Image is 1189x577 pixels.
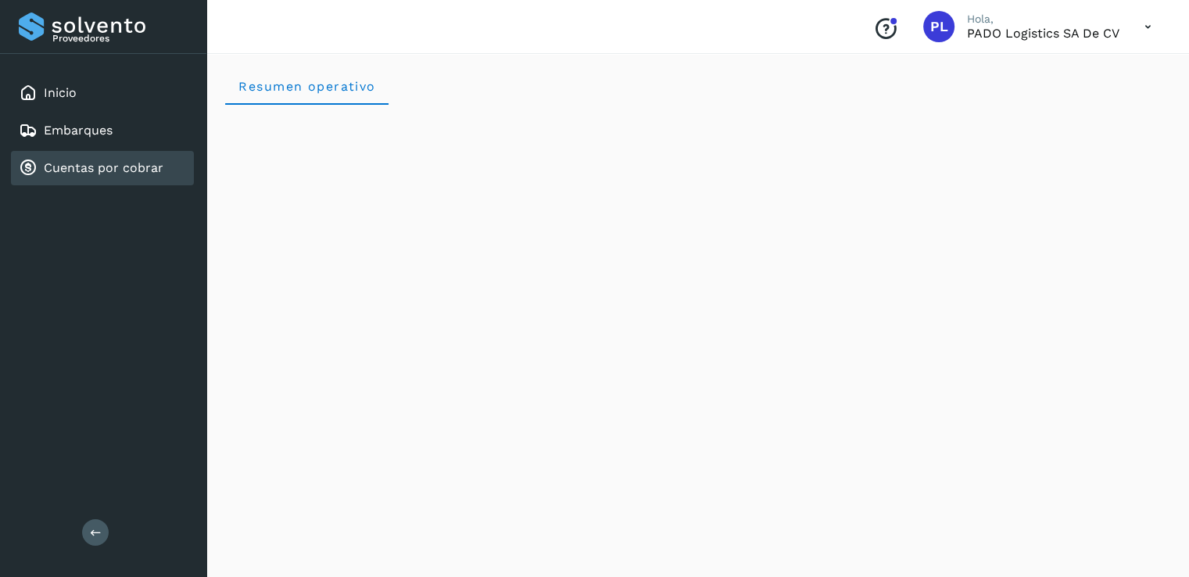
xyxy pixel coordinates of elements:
a: Cuentas por cobrar [44,160,163,175]
span: Resumen operativo [238,79,376,94]
p: PADO Logistics SA de CV [967,26,1119,41]
p: Proveedores [52,33,188,44]
p: Hola, [967,13,1119,26]
div: Embarques [11,113,194,148]
a: Inicio [44,85,77,100]
a: Embarques [44,123,113,138]
div: Inicio [11,76,194,110]
div: Cuentas por cobrar [11,151,194,185]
